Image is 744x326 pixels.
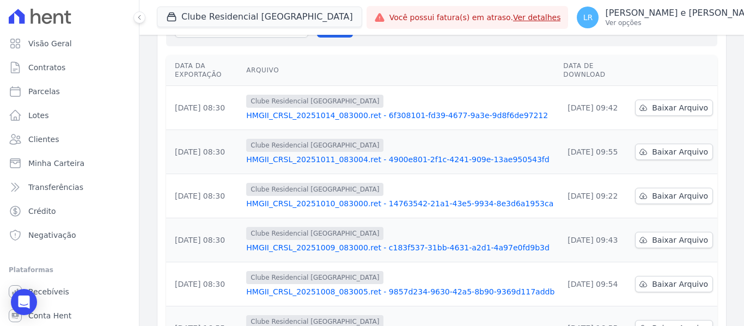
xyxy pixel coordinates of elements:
div: Open Intercom Messenger [11,289,37,315]
span: LR [583,14,593,21]
td: [DATE] 09:22 [559,174,631,218]
a: Baixar Arquivo [635,232,713,248]
span: Negativação [28,230,76,241]
a: Baixar Arquivo [635,276,713,292]
span: Clientes [28,134,59,145]
td: [DATE] 09:54 [559,262,631,306]
span: Você possui fatura(s) em atraso. [389,12,561,23]
div: Plataformas [9,263,130,276]
span: Parcelas [28,86,60,97]
td: [DATE] 08:30 [166,262,242,306]
span: Transferências [28,182,83,193]
th: Arquivo [242,55,559,86]
a: Transferências [4,176,135,198]
span: Conta Hent [28,310,71,321]
span: Clube Residencial [GEOGRAPHIC_DATA] [246,183,383,196]
span: Clube Residencial [GEOGRAPHIC_DATA] [246,227,383,240]
a: Baixar Arquivo [635,188,713,204]
span: Baixar Arquivo [652,279,708,290]
th: Data de Download [559,55,631,86]
span: Clube Residencial [GEOGRAPHIC_DATA] [246,95,383,108]
a: HMGII_CRSL_20251011_083004.ret - 4900e801-2f1c-4241-909e-13ae950543fd [246,154,554,165]
a: HMGII_CRSL_20251014_083000.ret - 6f308101-fd39-4677-9a3e-9d8f6de97212 [246,110,554,121]
a: Minha Carteira [4,152,135,174]
a: Clientes [4,128,135,150]
span: Crédito [28,206,56,217]
span: Visão Geral [28,38,72,49]
span: Baixar Arquivo [652,190,708,201]
a: Visão Geral [4,33,135,54]
td: [DATE] 09:43 [559,218,631,262]
span: Minha Carteira [28,158,84,169]
a: Recebíveis [4,281,135,303]
td: [DATE] 09:55 [559,130,631,174]
span: Lotes [28,110,49,121]
a: Negativação [4,224,135,246]
span: Baixar Arquivo [652,235,708,245]
a: Baixar Arquivo [635,100,713,116]
a: Contratos [4,57,135,78]
a: Baixar Arquivo [635,144,713,160]
span: Baixar Arquivo [652,146,708,157]
span: Contratos [28,62,65,73]
a: Crédito [4,200,135,222]
span: Clube Residencial [GEOGRAPHIC_DATA] [246,139,383,152]
span: Clube Residencial [GEOGRAPHIC_DATA] [246,271,383,284]
td: [DATE] 08:30 [166,174,242,218]
td: [DATE] 08:30 [166,218,242,262]
td: [DATE] 08:30 [166,130,242,174]
th: Data da Exportação [166,55,242,86]
span: Recebíveis [28,286,69,297]
button: Clube Residencial [GEOGRAPHIC_DATA] [157,7,362,27]
td: [DATE] 09:42 [559,86,631,130]
a: HMGII_CRSL_20251008_083005.ret - 9857d234-9630-42a5-8b90-9369d117addb [246,286,554,297]
a: HMGII_CRSL_20251009_083000.ret - c183f537-31bb-4631-a2d1-4a97e0fd9b3d [246,242,554,253]
a: HMGII_CRSL_20251010_083000.ret - 14763542-21a1-43e5-9934-8e3d6a1953ca [246,198,554,209]
td: [DATE] 08:30 [166,86,242,130]
a: Parcelas [4,81,135,102]
a: Ver detalhes [513,13,561,22]
span: Baixar Arquivo [652,102,708,113]
a: Lotes [4,104,135,126]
